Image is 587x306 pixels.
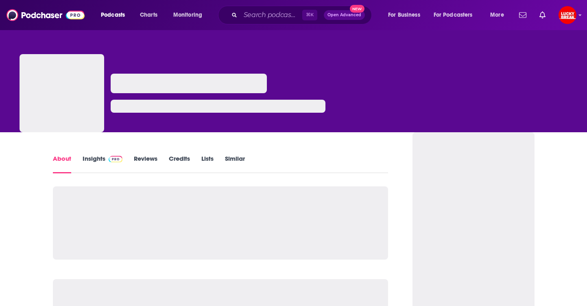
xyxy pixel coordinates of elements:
[559,6,576,24] img: User Profile
[53,155,71,173] a: About
[7,7,85,23] img: Podchaser - Follow, Share and Rate Podcasts
[490,9,504,21] span: More
[225,155,245,173] a: Similar
[434,9,473,21] span: For Podcasters
[135,9,162,22] a: Charts
[559,6,576,24] button: Show profile menu
[388,9,420,21] span: For Business
[428,9,484,22] button: open menu
[134,155,157,173] a: Reviews
[83,155,123,173] a: InsightsPodchaser Pro
[536,8,549,22] a: Show notifications dropdown
[226,6,380,24] div: Search podcasts, credits, & more...
[201,155,214,173] a: Lists
[324,10,365,20] button: Open AdvancedNew
[101,9,125,21] span: Podcasts
[302,10,317,20] span: ⌘ K
[382,9,430,22] button: open menu
[559,6,576,24] span: Logged in as annagregory
[516,8,530,22] a: Show notifications dropdown
[140,9,157,21] span: Charts
[109,156,123,162] img: Podchaser Pro
[173,9,202,21] span: Monitoring
[327,13,361,17] span: Open Advanced
[350,5,364,13] span: New
[169,155,190,173] a: Credits
[484,9,514,22] button: open menu
[168,9,213,22] button: open menu
[95,9,135,22] button: open menu
[240,9,302,22] input: Search podcasts, credits, & more...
